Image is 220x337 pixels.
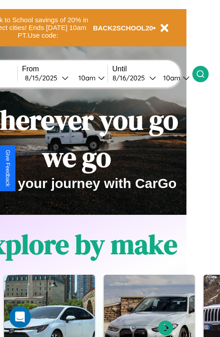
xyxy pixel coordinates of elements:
[25,74,62,82] div: 8 / 15 / 2025
[22,73,71,83] button: 8/15/2025
[74,74,98,82] div: 10am
[9,306,31,328] iframe: Intercom live chat
[93,24,153,32] b: BACK2SCHOOL20
[22,65,108,73] label: From
[159,74,183,82] div: 10am
[5,150,11,187] div: Give Feedback
[112,65,192,73] label: Until
[112,74,149,82] div: 8 / 16 / 2025
[156,73,192,83] button: 10am
[71,73,108,83] button: 10am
